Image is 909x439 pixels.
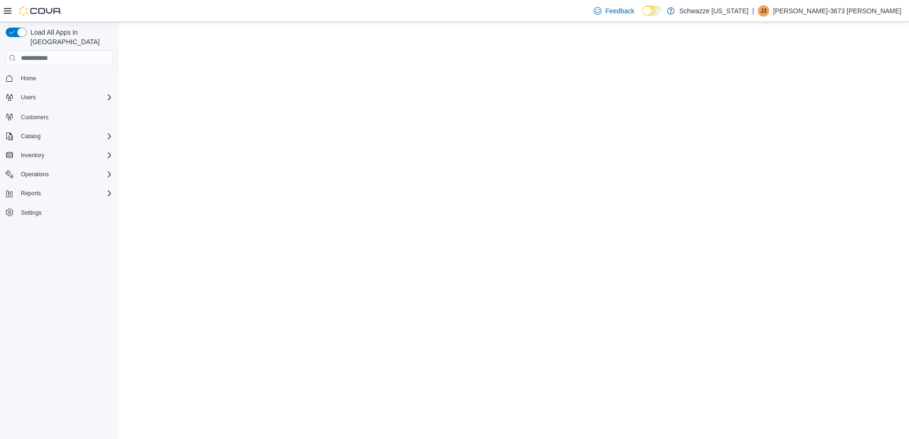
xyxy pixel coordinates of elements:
[17,169,53,180] button: Operations
[17,169,113,180] span: Operations
[17,131,113,142] span: Catalog
[2,110,117,124] button: Customers
[17,207,113,219] span: Settings
[642,6,662,16] input: Dark Mode
[17,92,39,103] button: Users
[590,1,638,20] a: Feedback
[21,133,40,140] span: Catalog
[605,6,634,16] span: Feedback
[17,72,113,84] span: Home
[679,5,749,17] p: Schwazze [US_STATE]
[17,111,113,123] span: Customers
[21,190,41,197] span: Reports
[2,168,117,181] button: Operations
[19,6,62,16] img: Cova
[21,75,36,82] span: Home
[17,188,45,199] button: Reports
[758,5,769,17] div: John-3673 Montoya
[773,5,901,17] p: [PERSON_NAME]-3673 [PERSON_NAME]
[2,206,117,219] button: Settings
[2,91,117,104] button: Users
[17,150,113,161] span: Inventory
[6,67,113,244] nav: Complex example
[2,71,117,85] button: Home
[752,5,754,17] p: |
[21,152,44,159] span: Inventory
[21,209,41,217] span: Settings
[17,73,40,84] a: Home
[17,150,48,161] button: Inventory
[17,92,113,103] span: Users
[21,171,49,178] span: Operations
[27,28,113,47] span: Load All Apps in [GEOGRAPHIC_DATA]
[21,94,36,101] span: Users
[2,149,117,162] button: Inventory
[17,131,44,142] button: Catalog
[2,187,117,200] button: Reports
[17,188,113,199] span: Reports
[17,207,45,219] a: Settings
[17,112,52,123] a: Customers
[21,114,48,121] span: Customers
[761,5,767,17] span: J3
[2,130,117,143] button: Catalog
